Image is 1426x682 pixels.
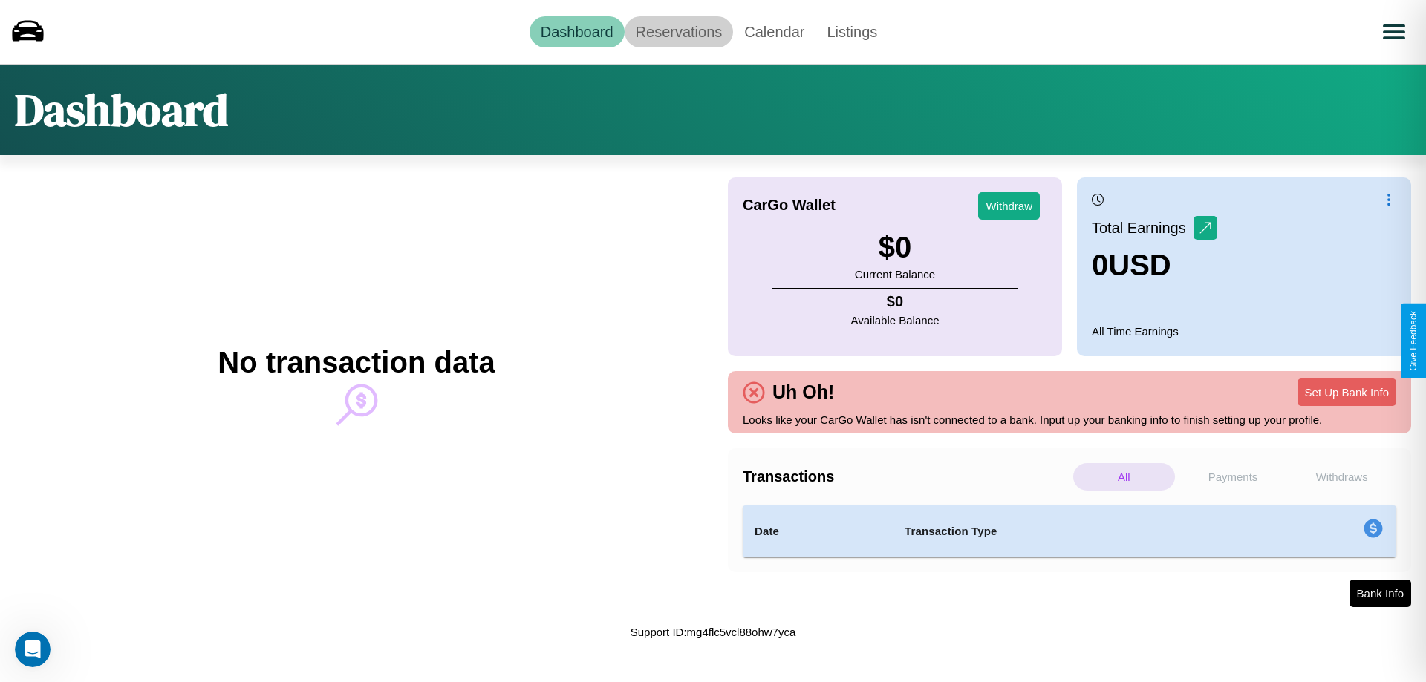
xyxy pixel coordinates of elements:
p: Available Balance [851,310,940,330]
a: Dashboard [530,16,625,47]
p: Payments [1182,463,1284,491]
button: Set Up Bank Info [1298,378,1396,406]
h4: Transactions [743,468,1069,485]
h4: Date [755,522,881,540]
p: All Time Earnings [1092,321,1396,341]
iframe: Intercom live chat [15,632,51,667]
h4: CarGo Wallet [743,197,836,214]
h2: No transaction data [218,346,495,379]
p: Current Balance [855,264,935,284]
p: Looks like your CarGo Wallet has isn't connected to a bank. Input up your banking info to finish ... [743,410,1396,430]
h3: $ 0 [855,231,935,264]
button: Bank Info [1350,580,1411,607]
button: Open menu [1373,11,1415,53]
button: Withdraw [978,192,1040,220]
div: Give Feedback [1408,311,1419,371]
p: All [1073,463,1175,491]
h4: $ 0 [851,293,940,310]
p: Support ID: mg4flc5vcl88ohw7yca [631,622,796,642]
p: Total Earnings [1092,214,1194,241]
a: Calendar [733,16,815,47]
h4: Uh Oh! [765,381,841,403]
table: simple table [743,505,1396,557]
h4: Transaction Type [905,522,1242,540]
a: Listings [815,16,888,47]
p: Withdraws [1291,463,1393,491]
a: Reservations [625,16,734,47]
h1: Dashboard [15,79,228,140]
h3: 0 USD [1092,249,1217,282]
